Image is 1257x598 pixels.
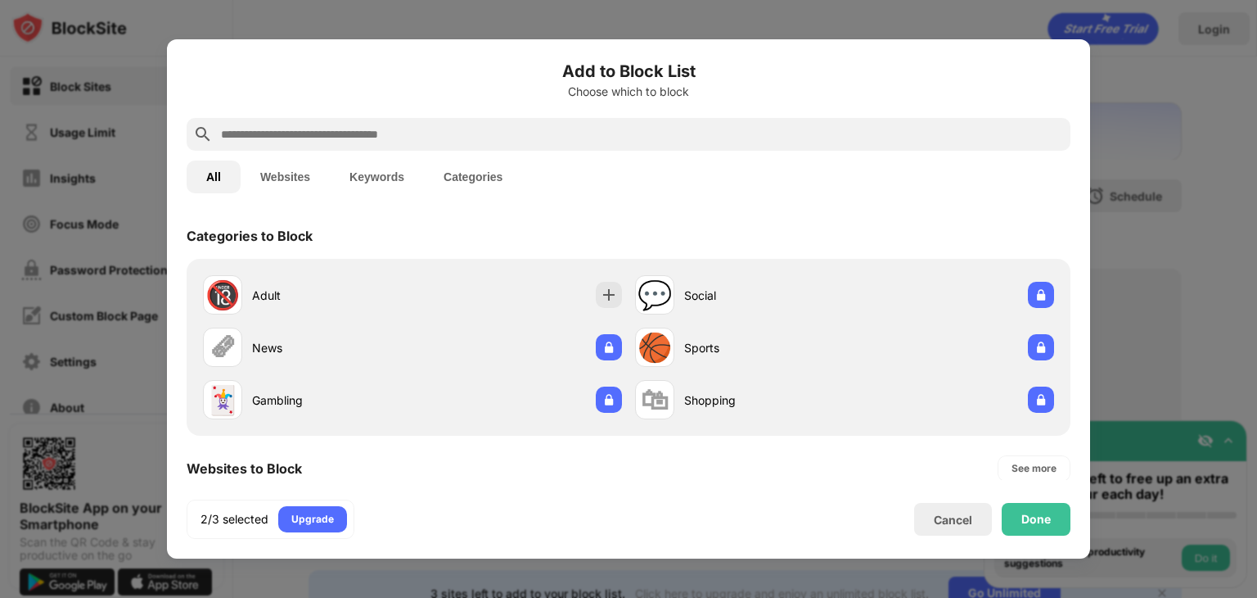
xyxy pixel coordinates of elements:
div: Upgrade [291,511,334,528]
button: All [187,161,241,193]
div: Social [684,287,845,304]
h6: Add to Block List [187,59,1070,84]
button: Categories [424,161,522,193]
div: Cancel [934,513,972,527]
div: Gambling [252,392,412,409]
div: Done [1021,513,1051,526]
div: Sports [684,339,845,356]
div: 🛍 [641,383,669,417]
div: News [252,339,412,356]
div: Websites to Block [187,460,302,477]
div: Shopping [684,392,845,409]
button: Websites [241,161,330,193]
div: 🃏 [205,383,240,417]
div: 🗞 [209,331,237,365]
div: 💬 [638,279,672,312]
div: 🏀 [638,331,672,365]
img: search.svg [193,125,213,144]
div: 🔞 [205,279,240,312]
button: Keywords [330,161,424,193]
div: See more [1011,460,1057,477]
div: Categories to Block [187,228,313,244]
div: Adult [252,287,412,304]
div: Choose which to block [187,85,1070,98]
div: 2/3 selected [200,511,268,528]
